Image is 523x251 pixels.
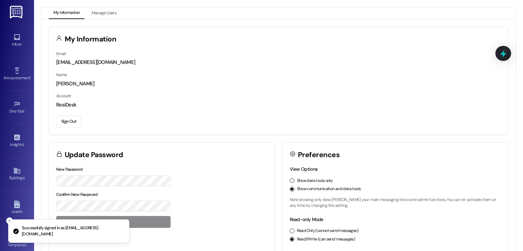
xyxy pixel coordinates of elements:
[10,6,24,18] img: ResiDesk Logo
[56,101,501,108] div: ResiDesk
[3,199,31,217] a: Leads
[3,98,31,117] a: Site Visit •
[49,7,84,19] button: My Information
[56,116,81,128] button: Sign Out
[56,59,501,66] div: [EMAIL_ADDRESS][DOMAIN_NAME]
[23,141,25,146] span: •
[297,236,355,242] label: Read/Write (can send messages)
[26,241,27,246] span: •
[3,132,31,150] a: Insights •
[297,186,361,192] label: Show communication and data tools
[56,51,66,56] label: Email
[87,7,121,19] button: Manage Users
[290,166,318,172] label: View Options
[25,108,26,113] span: •
[56,167,83,172] label: New Password
[56,80,501,87] div: [PERSON_NAME]
[290,216,323,222] label: Read-only Mode
[6,217,13,224] button: Close toast
[3,165,31,183] a: Buildings
[297,228,359,234] label: Read Only (cannot send messages)
[65,36,116,43] h3: My Information
[298,151,339,158] h3: Preferences
[297,178,333,184] label: Show data tools only
[65,151,123,158] h3: Update Password
[56,93,71,99] label: Account
[22,225,124,237] p: Successfully signed in as [EMAIL_ADDRESS][DOMAIN_NAME]
[3,232,31,250] a: Templates •
[30,74,31,79] span: •
[290,197,501,209] p: Note: showing only data [PERSON_NAME] your main messaging inbox and admin functions. You can re-a...
[56,192,98,197] label: Confirm New Password
[56,72,67,78] label: Name
[3,31,31,50] a: Inbox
